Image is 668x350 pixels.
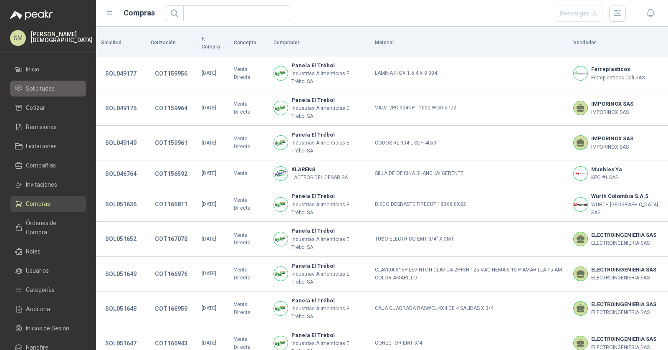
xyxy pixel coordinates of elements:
[274,232,288,246] img: Company Logo
[10,196,86,212] a: Compras
[101,197,141,212] button: SOL051636
[101,135,141,150] button: SOL049149
[26,180,57,189] span: Invitaciones
[26,285,55,294] span: Categorías
[574,167,587,180] img: Company Logo
[229,257,268,292] td: Venta Directa
[274,336,288,350] img: Company Logo
[291,297,365,305] b: Panela El Trébol
[151,197,192,212] button: COT166811
[10,243,86,259] a: Roles
[10,282,86,298] a: Categorías
[26,324,69,333] span: Inicios de Sesión
[291,201,365,217] p: Industrias Alimenticias El Trébol SA
[291,331,365,340] b: Panela El Trébol
[291,192,365,200] b: Panela El Trébol
[10,320,86,336] a: Inicios de Sesión
[591,109,633,117] p: IMPORINOX SAS
[591,100,633,108] b: IMPORINOX SAS
[101,231,141,246] button: SOL051652
[274,167,288,180] img: Company Logo
[101,66,141,81] button: SOL049177
[591,309,656,317] p: ELECTROINGENIERIA SAS
[370,222,568,256] td: TUBO ELECTRICO EMT 3/4" X 3MT
[291,270,365,286] p: Industrias Alimenticias El Trébol SA
[151,166,192,181] button: COT156592
[291,227,365,235] b: Panela El Trébol
[591,231,656,239] b: ELECTROINGENIERIA SAS
[291,96,365,104] b: Panela El Trébol
[274,101,288,115] img: Company Logo
[124,7,155,19] h1: Compras
[555,5,603,22] button: Descargar
[370,56,568,91] td: LAMINA INOX 1.5 4 X 8 304
[202,170,216,176] span: [DATE]
[31,31,93,43] p: [PERSON_NAME] [DEMOGRAPHIC_DATA]
[26,103,45,112] span: Cotizar
[101,266,141,282] button: SOL051649
[229,56,268,91] td: Venta Directa
[229,126,268,160] td: Venta Directa
[574,198,587,211] img: Company Logo
[26,84,55,93] span: Solicitudes
[291,139,365,155] p: Industrias Alimenticias El Trébol SA
[274,66,288,80] img: Company Logo
[591,165,622,174] b: Muebles Ya
[101,166,141,181] button: SOL046764
[591,239,656,247] p: ELECTROINGENIERIA SAS
[26,218,78,237] span: Órdenes de Compra
[591,143,633,151] p: IMPORINOX SAS
[370,187,568,222] td: DISCO DESBASTE FIRECUT 180X6,0X22
[10,100,86,116] a: Cotizar
[96,30,146,56] th: Solicitud
[197,30,229,56] th: F. Compra
[26,142,57,151] span: Licitaciones
[591,65,645,74] b: Ferreplasticos
[151,66,192,81] button: COT159956
[26,266,49,275] span: Usuarios
[10,263,86,279] a: Usuarios
[10,81,86,96] a: Solicitudes
[202,105,216,111] span: [DATE]
[291,236,365,251] p: Industrias Alimenticias El Trébol SA
[10,30,26,46] div: SM
[291,70,365,86] p: Industrias Alimenticias El Trébol SA
[26,199,50,208] span: Compras
[229,30,268,56] th: Concepto
[591,266,656,274] b: ELECTROINGENIERIA SAS
[274,302,288,315] img: Company Logo
[229,222,268,256] td: Venta Directa
[591,201,663,217] p: WURTH [GEOGRAPHIC_DATA] SAS
[10,61,86,77] a: Inicio
[229,187,268,222] td: Venta Directa
[291,174,348,182] p: LACTEOS DEL CESAR SA
[10,138,86,154] a: Licitaciones
[229,160,268,187] td: Venta
[26,122,57,132] span: Remisiones
[151,101,192,116] button: COT159964
[274,198,288,211] img: Company Logo
[26,65,39,74] span: Inicio
[370,126,568,160] td: CODOS RL 304-L SCH-40x3
[151,266,192,282] button: COT166976
[202,271,216,276] span: [DATE]
[291,61,365,70] b: Panela El Trébol
[202,201,216,207] span: [DATE]
[10,301,86,317] a: Auditoria
[370,30,568,56] th: Material
[274,267,288,281] img: Company Logo
[574,66,587,80] img: Company Logo
[26,161,56,170] span: Compañías
[151,301,192,316] button: COT166959
[274,136,288,150] img: Company Logo
[291,131,365,139] b: Panela El Trébol
[268,30,370,56] th: Comprador
[370,160,568,187] td: SILLA DE OFICINA SHANGHAI GERENTE
[10,157,86,173] a: Compañías
[26,304,50,314] span: Auditoria
[202,340,216,346] span: [DATE]
[202,236,216,242] span: [DATE]
[151,135,192,150] button: COT159961
[151,231,192,246] button: COT167078
[591,74,645,82] p: Ferreplasticos Cali SAS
